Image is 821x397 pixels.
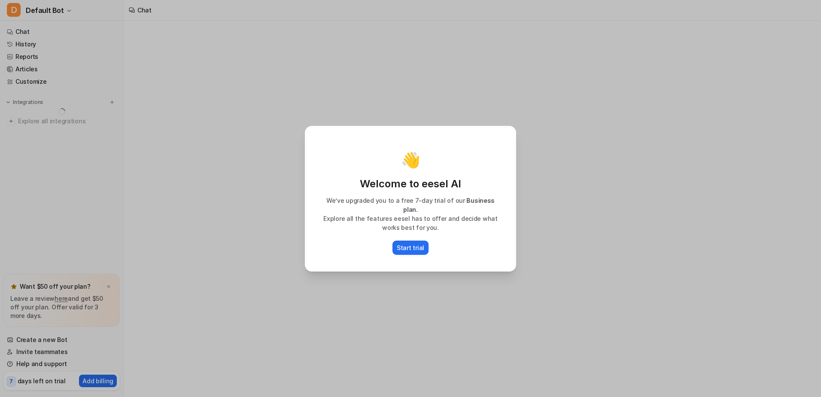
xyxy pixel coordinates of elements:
p: We’ve upgraded you to a free 7-day trial of our [315,196,506,214]
p: 👋 [401,151,420,168]
p: Welcome to eesel AI [315,177,506,191]
p: Explore all the features eesel has to offer and decide what works best for you. [315,214,506,232]
button: Start trial [392,241,429,255]
p: Start trial [397,243,424,252]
